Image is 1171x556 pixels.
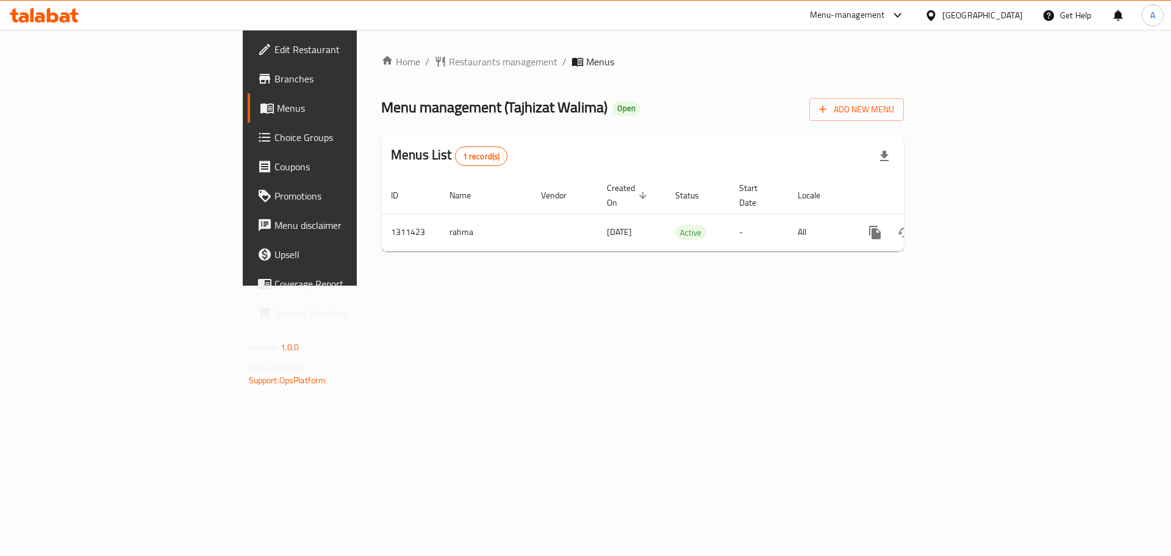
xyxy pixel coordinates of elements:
[586,54,614,69] span: Menus
[612,103,640,114] span: Open
[809,98,904,121] button: Add New Menu
[890,218,919,247] button: Change Status
[819,102,894,117] span: Add New Menu
[248,269,439,298] a: Coverage Report
[391,146,507,166] h2: Menus List
[248,93,439,123] a: Menus
[612,101,640,116] div: Open
[870,142,899,171] div: Export file
[729,214,788,251] td: -
[274,159,429,174] span: Coupons
[249,360,305,376] span: Get support on:
[248,211,439,240] a: Menu disclaimer
[675,188,715,203] span: Status
[277,101,429,115] span: Menus
[739,181,773,210] span: Start Date
[675,226,706,240] span: Active
[942,9,1023,22] div: [GEOGRAPHIC_DATA]
[391,188,414,203] span: ID
[449,188,487,203] span: Name
[274,130,429,145] span: Choice Groups
[248,298,439,328] a: Grocery Checklist
[249,372,326,388] a: Support.OpsPlatform
[798,188,836,203] span: Locale
[851,177,987,214] th: Actions
[381,93,607,121] span: Menu management ( Tajhizat Walima )
[274,218,429,233] span: Menu disclaimer
[449,54,557,69] span: Restaurants management
[248,240,439,269] a: Upsell
[607,181,651,210] span: Created On
[381,54,904,69] nav: breadcrumb
[562,54,567,69] li: /
[248,35,439,64] a: Edit Restaurant
[440,214,531,251] td: rahma
[434,54,557,69] a: Restaurants management
[248,181,439,211] a: Promotions
[1150,9,1155,22] span: A
[249,339,279,355] span: Version:
[274,276,429,291] span: Coverage Report
[274,247,429,262] span: Upsell
[456,151,507,162] span: 1 record(s)
[788,214,851,251] td: All
[281,339,299,355] span: 1.0.0
[541,188,582,203] span: Vendor
[274,189,429,203] span: Promotions
[248,64,439,93] a: Branches
[381,177,987,251] table: enhanced table
[248,152,439,181] a: Coupons
[455,146,508,166] div: Total records count
[274,42,429,57] span: Edit Restaurant
[248,123,439,152] a: Choice Groups
[675,225,706,240] div: Active
[607,224,632,240] span: [DATE]
[810,8,885,23] div: Menu-management
[274,306,429,320] span: Grocery Checklist
[274,71,429,86] span: Branches
[861,218,890,247] button: more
